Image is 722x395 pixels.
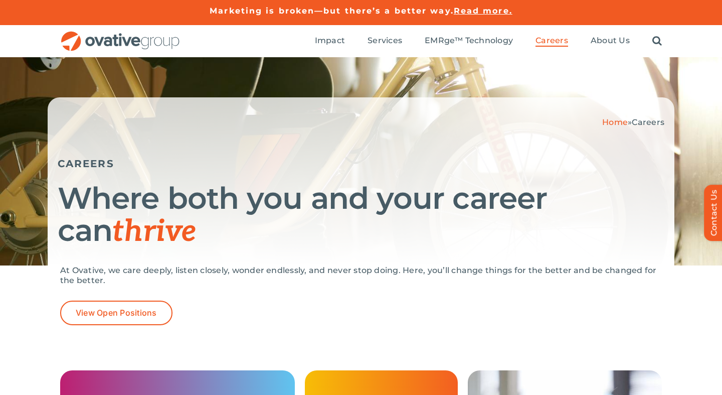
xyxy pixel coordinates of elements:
[602,117,628,127] a: Home
[76,308,157,318] span: View Open Positions
[58,158,664,170] h5: CAREERS
[535,36,568,47] a: Careers
[60,266,662,286] p: At Ovative, we care deeply, listen closely, wonder endlessly, and never stop doing. Here, you’ll ...
[454,6,512,16] a: Read more.
[591,36,630,46] span: About Us
[60,30,180,40] a: OG_Full_horizontal_RGB
[315,25,662,57] nav: Menu
[112,214,196,250] span: thrive
[425,36,513,46] span: EMRge™ Technology
[652,36,662,47] a: Search
[602,117,664,127] span: »
[58,182,664,248] h1: Where both you and your career can
[60,301,172,325] a: View Open Positions
[591,36,630,47] a: About Us
[632,117,664,127] span: Careers
[210,6,454,16] a: Marketing is broken—but there’s a better way.
[315,36,345,46] span: Impact
[368,36,402,46] span: Services
[315,36,345,47] a: Impact
[425,36,513,47] a: EMRge™ Technology
[535,36,568,46] span: Careers
[368,36,402,47] a: Services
